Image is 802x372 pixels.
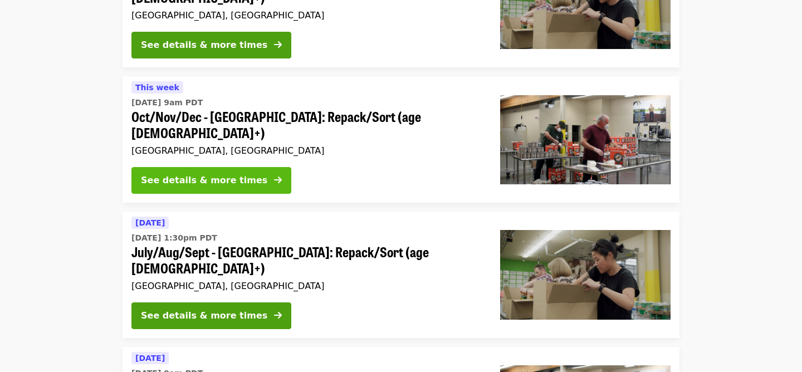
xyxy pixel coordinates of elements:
[131,281,482,291] div: [GEOGRAPHIC_DATA], [GEOGRAPHIC_DATA]
[141,174,267,187] div: See details & more times
[135,354,165,363] span: [DATE]
[274,310,282,321] i: arrow-right icon
[500,230,671,319] img: July/Aug/Sept - Portland: Repack/Sort (age 8+) organized by Oregon Food Bank
[274,175,282,185] i: arrow-right icon
[141,38,267,52] div: See details & more times
[131,232,217,244] time: [DATE] 1:30pm PDT
[131,109,482,141] span: Oct/Nov/Dec - [GEOGRAPHIC_DATA]: Repack/Sort (age [DEMOGRAPHIC_DATA]+)
[135,218,165,227] span: [DATE]
[123,212,679,338] a: See details for "July/Aug/Sept - Portland: Repack/Sort (age 8+)"
[274,40,282,50] i: arrow-right icon
[500,95,671,184] img: Oct/Nov/Dec - Portland: Repack/Sort (age 16+) organized by Oregon Food Bank
[131,32,291,58] button: See details & more times
[131,10,482,21] div: [GEOGRAPHIC_DATA], [GEOGRAPHIC_DATA]
[131,145,482,156] div: [GEOGRAPHIC_DATA], [GEOGRAPHIC_DATA]
[131,97,203,109] time: [DATE] 9am PDT
[135,83,179,92] span: This week
[131,167,291,194] button: See details & more times
[131,244,482,276] span: July/Aug/Sept - [GEOGRAPHIC_DATA]: Repack/Sort (age [DEMOGRAPHIC_DATA]+)
[131,302,291,329] button: See details & more times
[123,76,679,203] a: See details for "Oct/Nov/Dec - Portland: Repack/Sort (age 16+)"
[141,309,267,322] div: See details & more times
